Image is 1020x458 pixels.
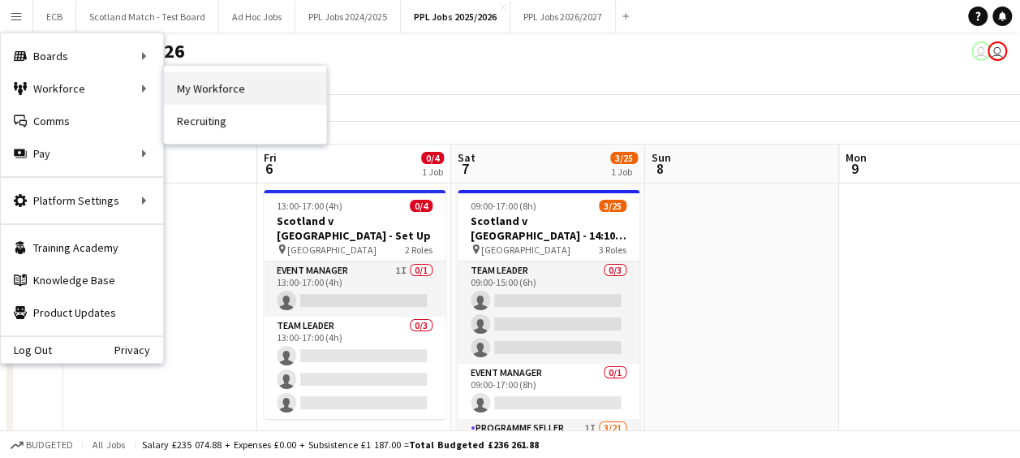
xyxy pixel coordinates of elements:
button: Budgeted [8,436,75,454]
span: 0/4 [421,152,444,164]
div: Boards [1,40,163,72]
span: 3/25 [599,200,626,212]
h3: Scotland v [GEOGRAPHIC_DATA] - 14:10 KO [458,214,639,243]
button: PPL Jobs 2025/2026 [401,1,510,32]
a: Training Academy [1,231,163,264]
span: [GEOGRAPHIC_DATA] [481,244,570,256]
a: Recruiting [164,105,326,137]
span: Sun [652,150,671,165]
a: Log Out [1,343,52,356]
a: Knowledge Base [1,264,163,296]
span: All jobs [89,439,128,451]
app-user-avatar: Jane Barron [971,41,991,61]
app-job-card: 13:00-17:00 (4h)0/4Scotland v [GEOGRAPHIC_DATA] - Set Up [GEOGRAPHIC_DATA]2 RolesEvent Manager1I0... [264,190,445,419]
div: Platform Settings [1,184,163,217]
button: PPL Jobs 2024/2025 [295,1,401,32]
span: Mon [846,150,867,165]
app-card-role: Event Manager1I0/113:00-17:00 (4h) [264,261,445,317]
span: 3/25 [610,152,638,164]
button: ECB [33,1,76,32]
app-user-avatar: Jane Barron [988,41,1007,61]
span: 3 Roles [599,244,626,256]
div: Salary £235 074.88 + Expenses £0.00 + Subsistence £1 187.00 = [142,439,539,451]
div: 1 Job [611,166,637,178]
span: 9 [843,159,867,178]
span: 13:00-17:00 (4h) [277,200,342,212]
a: My Workforce [164,72,326,105]
app-card-role: Team Leader0/309:00-15:00 (6h) [458,261,639,364]
span: [GEOGRAPHIC_DATA] [287,244,377,256]
button: Ad Hoc Jobs [219,1,295,32]
button: Scotland Match - Test Board [76,1,219,32]
a: Product Updates [1,296,163,329]
div: Pay [1,137,163,170]
div: 1 Job [422,166,443,178]
span: 2 Roles [405,244,433,256]
span: 8 [649,159,671,178]
app-card-role: Event Manager0/109:00-17:00 (8h) [458,364,639,419]
span: Total Budgeted £236 261.88 [409,439,539,451]
span: Budgeted [26,439,73,451]
span: Fri [264,150,277,165]
div: Workforce [1,72,163,105]
a: Privacy [114,343,163,356]
span: Sat [458,150,476,165]
span: 0/4 [410,200,433,212]
button: PPL Jobs 2026/2027 [510,1,616,32]
span: 09:00-17:00 (8h) [471,200,536,212]
span: 6 [261,159,277,178]
app-job-card: 09:00-17:00 (8h)3/25Scotland v [GEOGRAPHIC_DATA] - 14:10 KO [GEOGRAPHIC_DATA]3 RolesTeam Leader0/... [458,190,639,430]
h3: Scotland v [GEOGRAPHIC_DATA] - Set Up [264,214,445,243]
span: 7 [455,159,476,178]
a: Comms [1,105,163,137]
app-card-role: Team Leader0/313:00-17:00 (4h) [264,317,445,419]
